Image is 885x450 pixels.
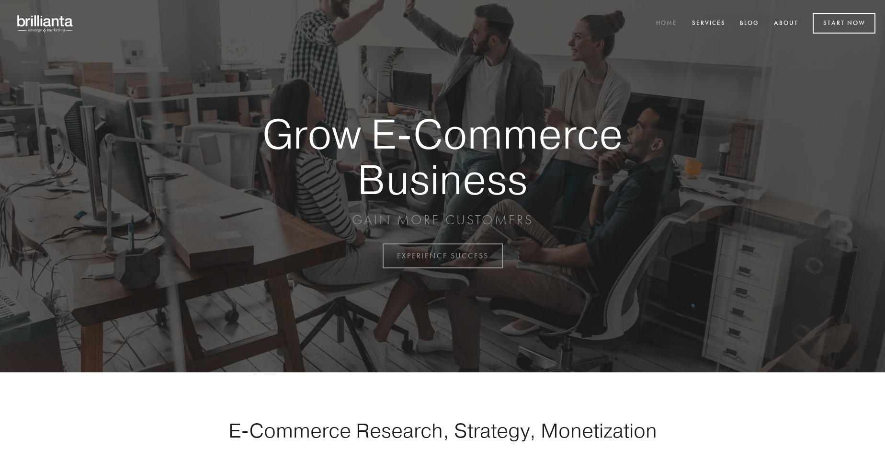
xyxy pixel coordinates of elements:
a: Home [650,16,683,32]
a: About [768,16,805,32]
a: EXPERIENCE SUCCESS [383,243,503,268]
img: brillianta - research, strategy, marketing [10,10,81,37]
strong: Grow E-Commerce Business [229,111,656,202]
a: Blog [734,16,765,32]
p: GAIN MORE CUSTOMERS [229,211,656,229]
a: Start Now [813,13,875,34]
a: Services [686,16,732,32]
h1: E-Commerce Research, Strategy, Monetization [198,418,687,442]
